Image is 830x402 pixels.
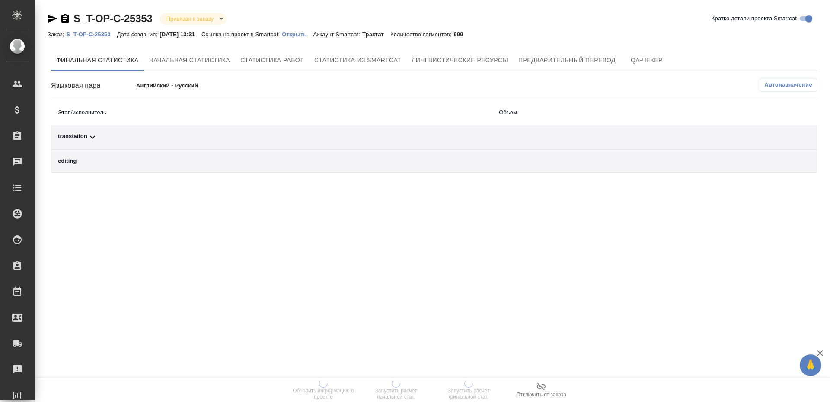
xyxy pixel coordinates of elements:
p: Трактат [362,31,390,38]
span: Предварительный перевод [518,55,616,66]
p: Аккаунт Smartcat: [313,31,362,38]
span: Финальная статистика [56,55,139,66]
p: Ссылка на проект в Smartcat: [201,31,282,38]
th: Объем [492,100,719,125]
button: Автоназначение [760,78,817,92]
p: S_T-OP-C-25353 [66,31,117,38]
p: Английский - Русский [136,81,306,90]
span: 🙏 [803,356,818,374]
span: Начальная статистика [149,55,230,66]
p: 699 [453,31,469,38]
button: Скопировать ссылку для ЯМессенджера [48,13,58,24]
div: Привязан к заказу [160,13,227,25]
p: Количество сегментов: [390,31,453,38]
span: Кратко детали проекта Smartcat [712,14,797,23]
div: editing [58,157,485,165]
th: Этап/исполнитель [51,100,492,125]
a: S_T-OP-C-25353 [73,13,153,24]
button: Скопировать ссылку [60,13,70,24]
a: S_T-OP-C-25353 [66,30,117,38]
span: Лингвистические ресурсы [412,55,508,66]
button: Привязан к заказу [164,15,216,23]
span: QA-чекер [626,55,667,66]
button: 🙏 [800,354,821,376]
a: Открыть [282,30,313,38]
div: Языковая пара [51,80,136,91]
span: Автоназначение [764,80,812,89]
p: Заказ: [48,31,66,38]
span: Статистика из Smartcat [314,55,401,66]
div: Toggle Row Expanded [58,132,485,142]
p: [DATE] 13:31 [160,31,201,38]
p: Открыть [282,31,313,38]
p: Дата создания: [117,31,160,38]
span: Статистика работ [240,55,304,66]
